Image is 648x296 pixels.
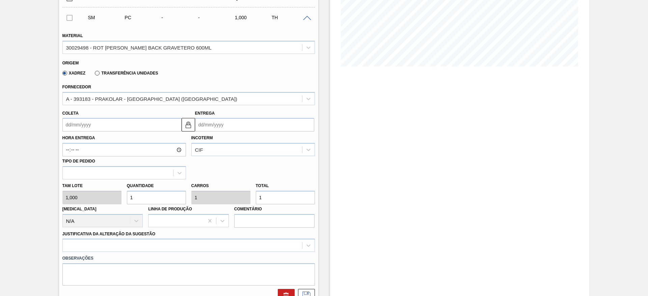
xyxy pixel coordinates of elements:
[195,147,203,153] div: CIF
[195,111,215,116] label: Entrega
[62,159,95,164] label: Tipo de pedido
[148,207,192,211] label: Linha de Produção
[191,136,213,140] label: Incoterm
[62,111,79,116] label: Coleta
[62,71,86,76] label: Xadrez
[191,183,209,188] label: Carros
[160,15,200,20] div: -
[270,15,311,20] div: TH
[233,15,274,20] div: 1,000
[234,204,315,214] label: Comentário
[184,121,192,129] img: locked
[256,183,269,188] label: Total
[127,183,154,188] label: Quantidade
[66,96,237,101] div: A - 393183 - PRAKOLAR - [GEOGRAPHIC_DATA] ([GEOGRAPHIC_DATA])
[66,45,212,50] div: 30029498 - ROT [PERSON_NAME] BACK GRAVETERO 600ML
[62,33,83,38] label: Material
[123,15,164,20] div: Pedido de Compra
[62,232,156,236] label: Justificativa da Alteração da Sugestão
[86,15,127,20] div: Sugestão Manual
[62,181,122,191] label: Tam lote
[62,61,79,65] label: Origem
[62,133,186,143] label: Hora Entrega
[62,118,182,131] input: dd/mm/yyyy
[62,85,91,89] label: Fornecedor
[95,71,158,76] label: Transferência Unidades
[196,15,237,20] div: -
[62,254,315,263] label: Observações
[195,118,314,131] input: dd/mm/yyyy
[62,207,97,211] label: [MEDICAL_DATA]
[182,118,195,131] button: locked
